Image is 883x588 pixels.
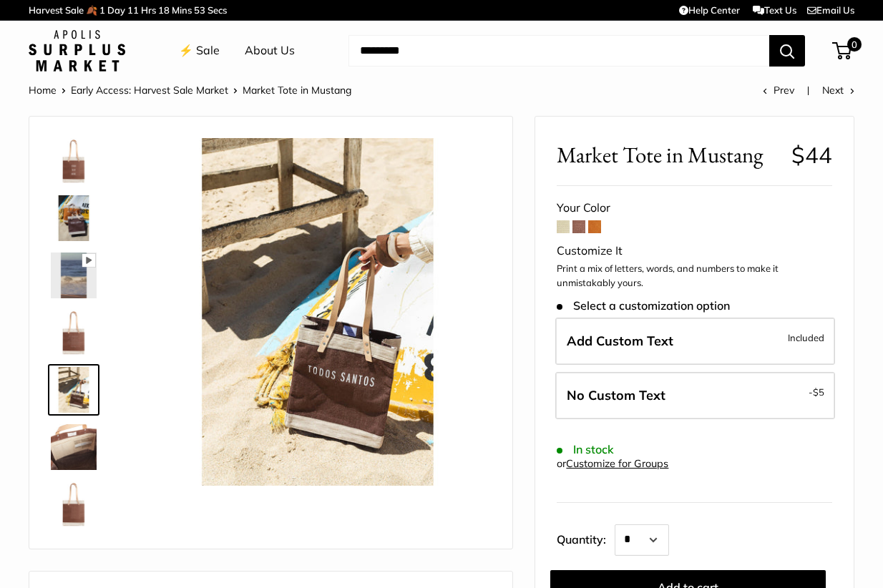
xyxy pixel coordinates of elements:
a: Customize for Groups [566,457,668,470]
a: Market Tote in Mustang [48,250,99,301]
img: Market Tote in Mustang [51,195,97,241]
a: Early Access: Harvest Sale Market [71,84,228,97]
a: Next [822,84,854,97]
span: $5 [813,386,824,398]
span: Mins [172,4,192,16]
span: 0 [847,37,862,52]
span: Select a customization option [557,299,729,313]
div: or [557,454,668,474]
a: Market Tote in Mustang [48,364,99,416]
span: Add Custom Text [567,333,673,349]
a: Market Tote in Mustang [48,192,99,244]
span: 53 [194,4,205,16]
span: Hrs [141,4,156,16]
a: Email Us [807,4,854,16]
p: Print a mix of letters, words, and numbers to make it unmistakably yours. [557,262,832,290]
a: 0 [834,42,852,59]
img: Market Tote in Mustang [144,138,491,485]
a: Market Tote in Mustang [48,307,99,358]
label: Leave Blank [555,372,835,419]
span: Market Tote in Mustang [243,84,351,97]
img: Apolis: Surplus Market [29,30,125,72]
a: Home [29,84,57,97]
a: Market Tote in Mustang [48,421,99,473]
span: No Custom Text [567,387,665,403]
span: - [809,383,824,401]
button: Search [769,35,805,67]
label: Add Custom Text [555,318,835,365]
a: About Us [245,40,295,62]
img: Market Tote in Mustang [51,367,97,413]
span: 18 [158,4,170,16]
img: Market Tote in Mustang [51,424,97,470]
a: ⚡️ Sale [179,40,220,62]
a: Market Tote in Mustang [48,479,99,530]
img: Market Tote in Mustang [51,310,97,356]
input: Search... [348,35,769,67]
span: In stock [557,443,613,456]
a: Text Us [753,4,796,16]
a: Market Tote in Mustang [48,135,99,187]
a: Prev [763,84,794,97]
a: Help Center [679,4,740,16]
div: Customize It [557,240,832,262]
span: $44 [791,141,832,169]
label: Quantity: [557,520,615,556]
span: Secs [208,4,227,16]
span: Included [788,329,824,346]
span: 1 [99,4,105,16]
img: Market Tote in Mustang [51,138,97,184]
span: Day [107,4,125,16]
img: Market Tote in Mustang [51,253,97,298]
span: Market Tote in Mustang [557,142,780,168]
nav: Breadcrumb [29,81,351,99]
div: Your Color [557,197,832,219]
img: Market Tote in Mustang [51,481,97,527]
span: 11 [127,4,139,16]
